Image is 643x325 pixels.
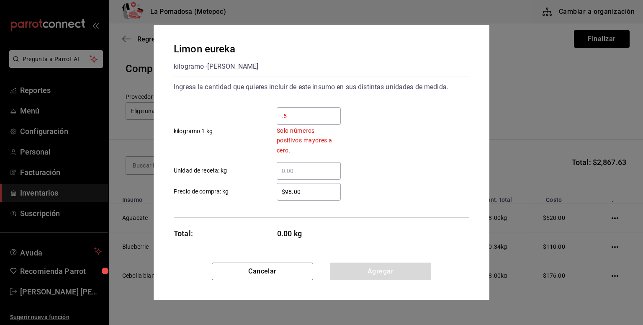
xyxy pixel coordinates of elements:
span: Unidad de receta: kg [174,166,227,175]
p: Solo números positivos mayores a cero. [277,126,341,155]
span: 0.00 kg [277,228,341,239]
div: kilogramo - [PERSON_NAME] [174,60,258,73]
span: Precio de compra: kg [174,187,229,196]
input: Solo números positivos mayores a cero.kilogramo 1 kg [277,111,341,121]
button: Cancelar [212,263,313,280]
span: kilogramo 1 kg [174,127,213,136]
input: Precio de compra: kg [277,187,341,197]
div: Total: [174,228,193,239]
input: Unidad de receta: kg [277,166,341,176]
div: Ingresa la cantidad que quieres incluir de este insumo en sus distintas unidades de medida. [174,80,469,94]
div: Limon eureka [174,41,258,57]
